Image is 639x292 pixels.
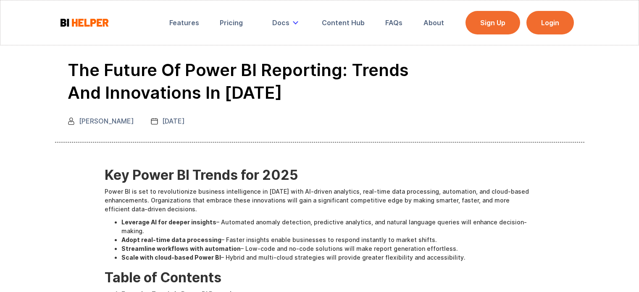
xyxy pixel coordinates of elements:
li: – Hybrid and multi-cloud strategies will provide greater flexibility and accessibility. [121,253,534,262]
p: Power BI is set to revolutionize business intelligence in [DATE] with AI-driven analytics, real-t... [105,187,534,213]
a: Features [163,13,205,32]
a: Content Hub [316,13,371,32]
div: Features [169,18,199,27]
strong: Adopt real-time data processing [121,236,221,243]
div: [DATE] [162,117,185,125]
a: Sign Up [465,11,520,34]
li: – Automated anomaly detection, predictive analytics, and natural language queries will enhance de... [121,218,534,235]
a: Login [526,11,574,34]
li: – Low-code and no-code solutions will make report generation effortless. [121,244,534,253]
h2: Table of Contents [105,270,534,285]
div: Docs [272,18,289,27]
div: Content Hub [322,18,365,27]
a: Pricing [214,13,249,32]
div: Pricing [220,18,243,27]
a: About [418,13,450,32]
h2: Key Power BI Trends for 2025 [105,168,534,183]
h1: The Future of Power BI Reporting: Trends and Innovations in [DATE] [68,59,446,104]
strong: Scale with cloud-based Power BI [121,254,221,261]
div: About [423,18,444,27]
a: FAQs [379,13,408,32]
div: FAQs [385,18,402,27]
div: Docs [266,13,307,32]
li: – Faster insights enable businesses to respond instantly to market shifts. [121,235,534,244]
strong: Streamline workflows with automation [121,245,241,252]
div: [PERSON_NAME] [79,117,134,125]
strong: Leverage AI for deeper insights [121,218,216,226]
